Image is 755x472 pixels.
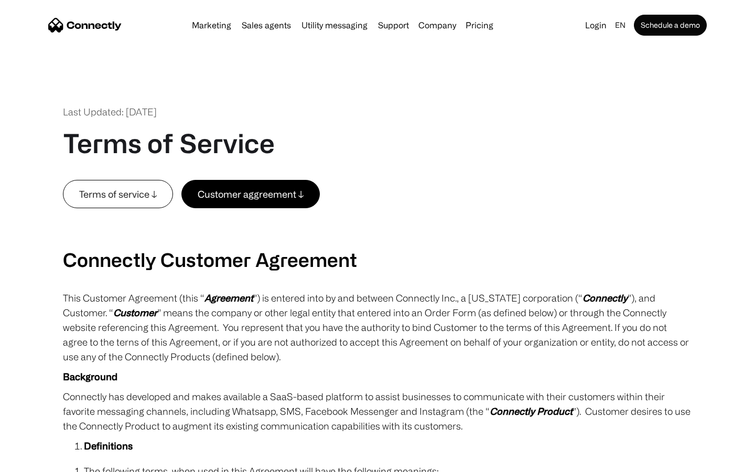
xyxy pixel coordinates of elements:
[188,21,235,29] a: Marketing
[198,187,304,201] div: Customer aggreement ↓
[583,293,628,303] em: Connectly
[79,187,157,201] div: Terms of service ↓
[63,127,275,159] h1: Terms of Service
[418,18,456,33] div: Company
[21,454,63,468] ul: Language list
[615,18,625,33] div: en
[63,389,692,433] p: Connectly has developed and makes available a SaaS-based platform to assist businesses to communi...
[490,406,573,416] em: Connectly Product
[63,208,692,223] p: ‍
[297,21,372,29] a: Utility messaging
[374,21,413,29] a: Support
[63,291,692,364] p: This Customer Agreement (this “ ”) is entered into by and between Connectly Inc., a [US_STATE] co...
[238,21,295,29] a: Sales agents
[63,248,692,271] h2: Connectly Customer Agreement
[63,228,692,243] p: ‍
[204,293,253,303] em: Agreement
[581,18,611,33] a: Login
[10,453,63,468] aside: Language selected: English
[84,441,133,451] strong: Definitions
[461,21,498,29] a: Pricing
[634,15,707,36] a: Schedule a demo
[63,105,157,119] div: Last Updated: [DATE]
[113,307,157,318] em: Customer
[63,371,117,382] strong: Background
